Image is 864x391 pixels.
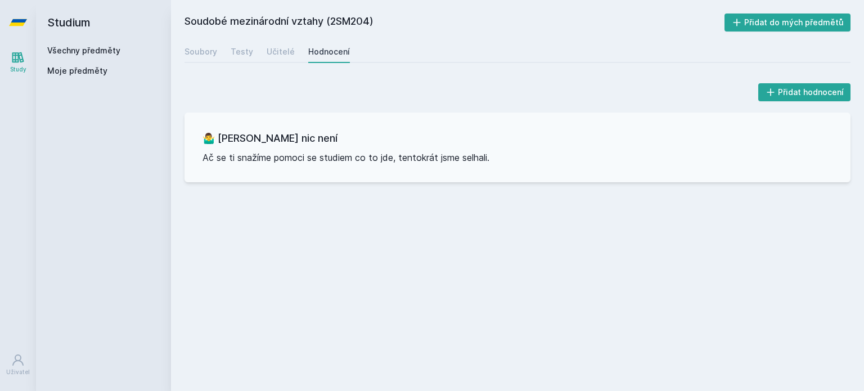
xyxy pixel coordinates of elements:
div: Uživatel [6,368,30,376]
a: Soubory [184,41,217,63]
div: Učitelé [267,46,295,57]
button: Přidat do mých předmětů [724,14,851,32]
a: Testy [231,41,253,63]
a: Hodnocení [308,41,350,63]
a: Všechny předměty [47,46,120,55]
p: Ač se ti snažíme pomoci se studiem co to jde, tentokrát jsme selhali. [202,151,832,164]
div: Testy [231,46,253,57]
a: Study [2,45,34,79]
div: Hodnocení [308,46,350,57]
a: Učitelé [267,41,295,63]
h3: 🤷‍♂️ [PERSON_NAME] nic není [202,131,832,146]
a: Uživatel [2,348,34,382]
span: Moje předměty [47,65,107,77]
div: Soubory [184,46,217,57]
button: Přidat hodnocení [758,83,851,101]
h2: Soudobé mezinárodní vztahy (2SM204) [184,14,724,32]
div: Study [10,65,26,74]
